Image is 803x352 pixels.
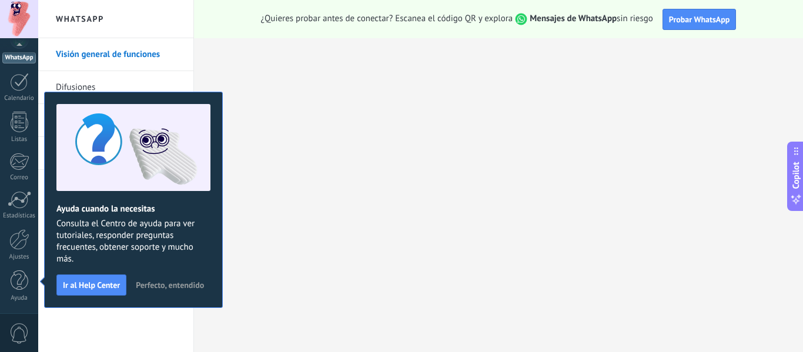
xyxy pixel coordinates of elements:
span: Ir al Help Center [63,281,120,289]
li: Difusiones [38,71,193,104]
span: Perfecto, entendido [136,281,204,289]
div: Correo [2,174,36,182]
button: Ir al Help Center [56,274,126,296]
div: WhatsApp [2,52,36,63]
button: Probar WhatsApp [663,9,737,30]
div: Ajustes [2,253,36,261]
span: Copilot [790,162,802,189]
li: Visión general de funciones [38,38,193,71]
h2: Ayuda cuando la necesitas [56,203,210,214]
div: Estadísticas [2,212,36,220]
div: Calendario [2,95,36,102]
span: Probar WhatsApp [669,14,730,25]
span: ¿Quieres probar antes de conectar? Escanea el código QR y explora sin riesgo [261,13,653,25]
a: Visión general de funciones [56,38,182,71]
strong: Mensajes de WhatsApp [530,13,617,24]
span: Consulta el Centro de ayuda para ver tutoriales, responder preguntas frecuentes, obtener soporte ... [56,218,210,265]
button: Perfecto, entendido [131,276,209,294]
div: Ayuda [2,294,36,302]
a: Difusiones [56,71,182,104]
div: Listas [2,136,36,143]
